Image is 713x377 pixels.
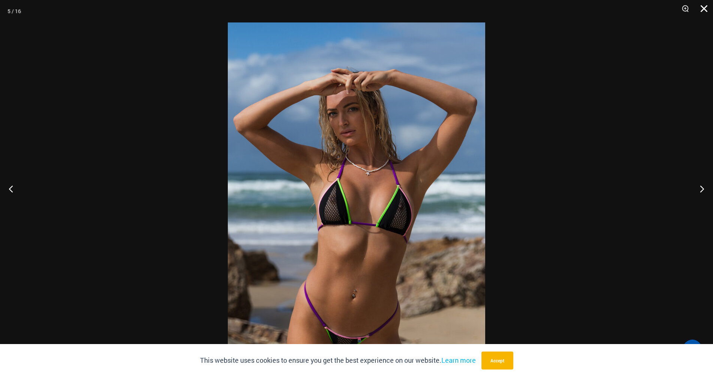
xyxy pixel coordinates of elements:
p: This website uses cookies to ensure you get the best experience on our website. [200,355,476,366]
button: Accept [481,352,513,370]
a: Learn more [441,356,476,365]
div: 5 / 16 [7,6,21,17]
button: Next [685,170,713,207]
